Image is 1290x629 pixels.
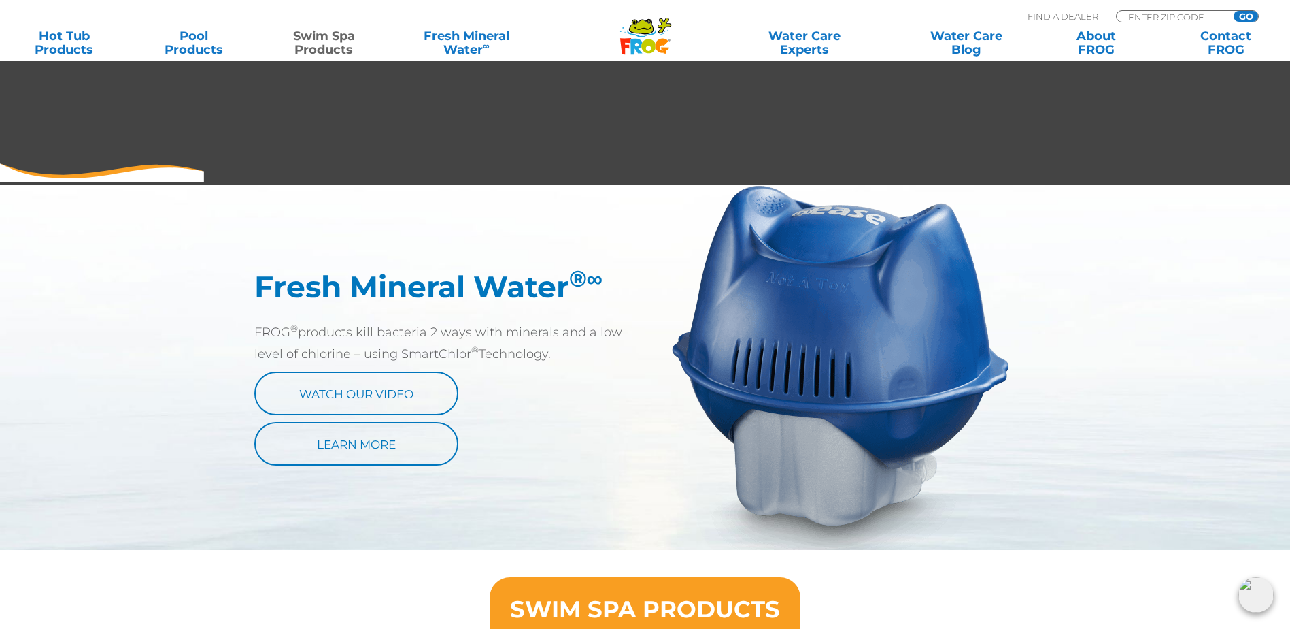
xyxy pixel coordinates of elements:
h2: Fresh Mineral Water [254,269,645,304]
a: PoolProducts [143,29,245,57]
input: Zip Code Form [1127,11,1219,22]
a: Water CareBlog [915,29,1017,57]
h3: SWIM SPA PRODUCTS [510,598,780,621]
p: FROG products kill bacteria 2 ways with minerals and a low level of chlorine – using SmartChlor T... [254,321,645,365]
a: AboutFROG [1045,29,1147,57]
input: GO [1234,11,1258,22]
sup: ® [471,344,479,355]
a: Swim SpaProducts [273,29,375,57]
a: Hot TubProducts [14,29,115,57]
a: ContactFROG [1175,29,1276,57]
a: Water CareExperts [723,29,887,57]
sup: ∞ [483,40,490,51]
sup: ® [290,323,298,334]
a: Fresh MineralWater∞ [403,29,530,57]
img: openIcon [1238,577,1274,613]
p: Find A Dealer [1028,10,1098,22]
a: Learn More [254,422,458,466]
a: Watch Our Video [254,372,458,415]
sup: ® [569,265,603,292]
img: ss-landing-fmw-img [672,185,1009,550]
em: ∞ [587,265,603,292]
